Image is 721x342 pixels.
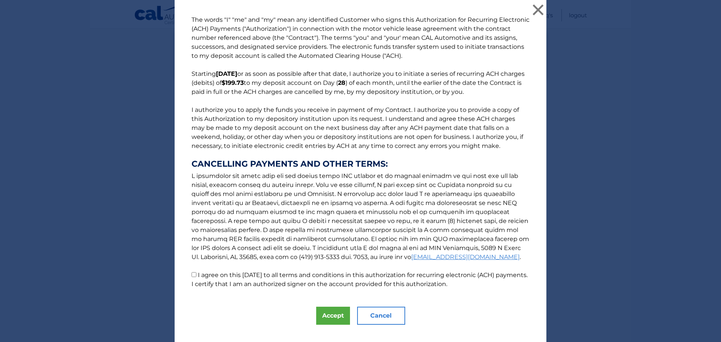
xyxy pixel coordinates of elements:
b: $199.73 [222,79,244,86]
a: [EMAIL_ADDRESS][DOMAIN_NAME] [411,253,520,261]
button: × [531,2,546,17]
b: 28 [338,79,345,86]
button: Cancel [357,307,405,325]
b: [DATE] [216,70,237,77]
strong: CANCELLING PAYMENTS AND OTHER TERMS: [192,160,529,169]
button: Accept [316,307,350,325]
p: The words "I" "me" and "my" mean any identified Customer who signs this Authorization for Recurri... [184,15,537,289]
label: I agree on this [DATE] to all terms and conditions in this authorization for recurring electronic... [192,271,528,288]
